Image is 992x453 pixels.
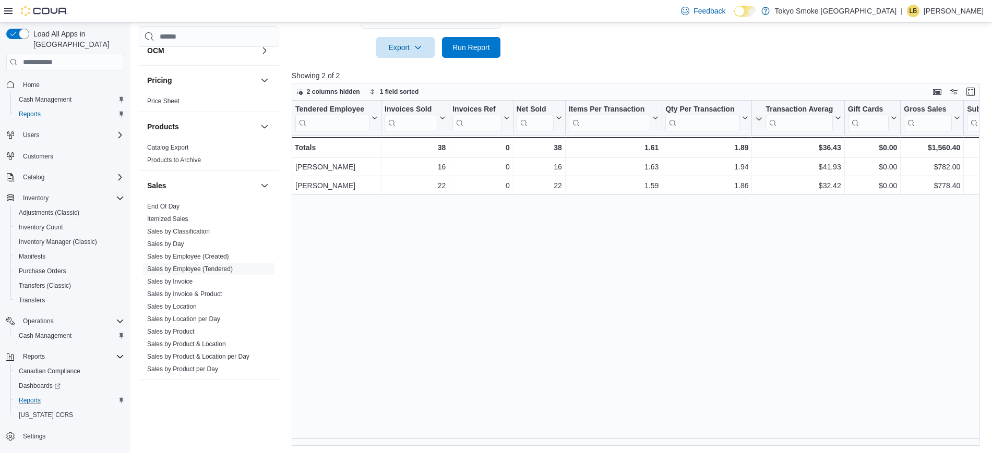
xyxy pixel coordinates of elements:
[10,408,128,422] button: [US_STATE] CCRS
[15,236,101,248] a: Inventory Manager (Classic)
[665,105,740,115] div: Qty Per Transaction
[452,105,501,115] div: Invoices Ref
[295,105,369,131] div: Tendered Employee
[147,75,256,85] button: Pricing
[365,85,423,98] button: 1 field sorted
[442,37,500,58] button: Run Report
[23,173,44,181] span: Catalog
[2,170,128,185] button: Catalog
[15,206,83,219] a: Adjustments (Classic)
[15,279,75,292] a: Transfers (Classic)
[307,88,360,96] span: 2 columns hidden
[19,267,66,275] span: Purchase Orders
[964,85,977,98] button: Enter fullscreen
[147,240,184,248] a: Sales by Day
[147,75,172,85] h3: Pricing
[568,105,650,131] div: Items Per Transaction
[385,141,446,154] div: 38
[904,105,960,131] button: Gross Sales
[15,108,124,120] span: Reports
[15,365,85,377] a: Canadian Compliance
[847,180,897,192] div: $0.00
[19,150,124,163] span: Customers
[10,220,128,235] button: Inventory Count
[665,161,748,174] div: 1.94
[665,105,748,131] button: Qty Per Transaction
[10,107,128,121] button: Reports
[147,265,233,273] span: Sales by Employee (Tendered)
[147,203,180,210] a: End Of Day
[10,205,128,220] button: Adjustments (Classic)
[15,93,124,106] span: Cash Management
[15,265,124,277] span: Purchase Orders
[295,161,378,174] div: [PERSON_NAME]
[10,264,128,278] button: Purchase Orders
[19,110,41,118] span: Reports
[147,143,188,152] span: Catalog Export
[452,105,509,131] button: Invoices Ref
[295,105,369,115] div: Tendered Employee
[21,6,68,16] img: Cova
[147,227,210,236] span: Sales by Classification
[452,105,501,131] div: Invoices Ref
[15,236,124,248] span: Inventory Manager (Classic)
[15,265,70,277] a: Purchase Orders
[15,409,124,421] span: Washington CCRS
[10,235,128,249] button: Inventory Manager (Classic)
[385,105,446,131] button: Invoices Sold
[147,290,222,298] a: Sales by Invoice & Product
[23,81,40,89] span: Home
[23,352,45,361] span: Reports
[10,293,128,308] button: Transfers
[147,228,210,235] a: Sales by Classification
[147,202,180,211] span: End Of Day
[376,37,435,58] button: Export
[847,141,897,154] div: $0.00
[910,5,917,17] span: LB
[147,327,195,336] span: Sales by Product
[19,396,41,405] span: Reports
[2,314,128,328] button: Operations
[10,249,128,264] button: Manifests
[29,29,124,50] span: Load All Apps in [GEOGRAPHIC_DATA]
[766,105,832,115] div: Transaction Average
[2,128,128,142] button: Users
[19,350,124,363] span: Reports
[15,108,45,120] a: Reports
[147,121,256,132] button: Products
[10,92,128,107] button: Cash Management
[258,44,271,57] button: OCM
[147,180,166,191] h3: Sales
[23,131,39,139] span: Users
[139,200,279,379] div: Sales
[19,252,45,261] span: Manifests
[19,171,124,183] span: Catalog
[19,95,71,104] span: Cash Management
[847,161,897,174] div: $0.00
[924,5,984,17] p: [PERSON_NAME]
[385,105,437,115] div: Invoices Sold
[147,303,197,310] a: Sales by Location
[147,352,249,361] span: Sales by Product & Location per Day
[19,382,61,390] span: Dashboards
[755,141,841,154] div: $36.43
[147,365,218,373] span: Sales by Product per Day
[19,238,97,246] span: Inventory Manager (Classic)
[904,161,960,174] div: $782.00
[15,409,77,421] a: [US_STATE] CCRS
[385,161,446,174] div: 16
[665,180,748,192] div: 1.86
[2,428,128,444] button: Settings
[15,394,124,407] span: Reports
[19,281,71,290] span: Transfers (Classic)
[23,194,49,202] span: Inventory
[147,252,229,261] span: Sales by Employee (Created)
[147,180,256,191] button: Sales
[10,328,128,343] button: Cash Management
[147,121,179,132] h3: Products
[147,97,180,105] span: Price Sheet
[23,152,53,161] span: Customers
[292,85,364,98] button: 2 columns hidden
[766,105,832,131] div: Transaction Average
